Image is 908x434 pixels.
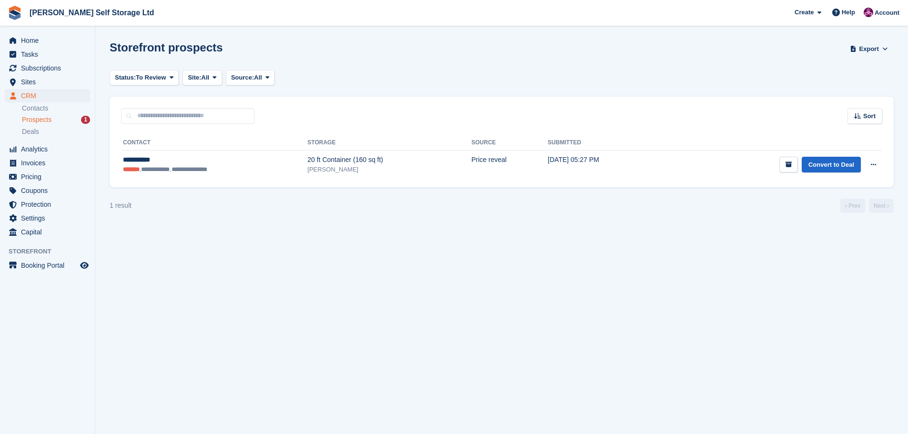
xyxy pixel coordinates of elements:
a: menu [5,61,90,75]
span: To Review [136,73,166,82]
td: Price reveal [471,150,548,180]
span: Prospects [22,115,51,124]
a: Contacts [22,104,90,113]
span: Site: [188,73,201,82]
span: Pricing [21,170,78,183]
a: menu [5,75,90,89]
span: Export [859,44,879,54]
div: 20 ft Container (160 sq ft) [307,155,471,165]
nav: Page [838,199,896,213]
a: menu [5,225,90,239]
span: Sort [863,111,876,121]
a: [PERSON_NAME] Self Storage Ltd [26,5,158,20]
a: menu [5,184,90,197]
span: Subscriptions [21,61,78,75]
div: 1 result [110,201,132,211]
span: Protection [21,198,78,211]
span: Create [795,8,814,17]
button: Export [848,41,890,57]
span: Home [21,34,78,47]
h1: Storefront prospects [110,41,223,54]
a: menu [5,259,90,272]
a: menu [5,156,90,170]
span: CRM [21,89,78,102]
a: Preview store [79,260,90,271]
span: Source: [231,73,254,82]
th: Submitted [548,135,659,151]
span: Booking Portal [21,259,78,272]
a: Next [869,199,894,213]
span: All [201,73,209,82]
span: All [254,73,262,82]
button: Source: All [226,70,275,86]
th: Storage [307,135,471,151]
a: menu [5,48,90,61]
span: Sites [21,75,78,89]
span: Help [842,8,855,17]
a: menu [5,212,90,225]
img: Lydia Wild [864,8,873,17]
span: Account [875,8,899,18]
a: menu [5,170,90,183]
span: Invoices [21,156,78,170]
th: Source [471,135,548,151]
th: Contact [121,135,307,151]
span: Tasks [21,48,78,61]
a: menu [5,34,90,47]
span: Status: [115,73,136,82]
a: Convert to Deal [802,157,861,172]
a: Prospects 1 [22,115,90,125]
a: menu [5,89,90,102]
span: Coupons [21,184,78,197]
button: Status: To Review [110,70,179,86]
a: Deals [22,127,90,137]
span: Deals [22,127,39,136]
span: Analytics [21,142,78,156]
div: 1 [81,116,90,124]
span: Capital [21,225,78,239]
div: [PERSON_NAME] [307,165,471,174]
img: stora-icon-8386f47178a22dfd0bd8f6a31ec36ba5ce8667c1dd55bd0f319d3a0aa187defe.svg [8,6,22,20]
span: Storefront [9,247,95,256]
button: Site: All [183,70,222,86]
span: Settings [21,212,78,225]
a: menu [5,198,90,211]
a: menu [5,142,90,156]
td: [DATE] 05:27 PM [548,150,659,180]
a: Previous [840,199,865,213]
